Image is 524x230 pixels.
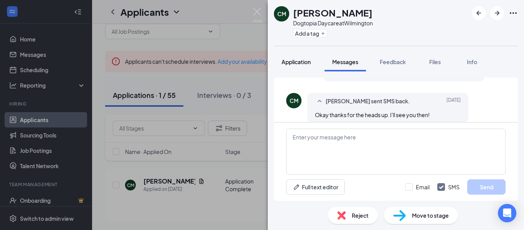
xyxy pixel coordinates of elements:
[472,6,486,20] button: ArrowLeftNew
[293,29,327,37] button: PlusAdd a tag
[412,211,449,220] span: Move to stage
[286,179,345,195] button: Full text editorPen
[509,8,518,18] svg: Ellipses
[282,58,311,65] span: Application
[490,6,504,20] button: ArrowRight
[498,204,516,222] div: Open Intercom Messenger
[493,8,502,18] svg: ArrowRight
[332,58,358,65] span: Messages
[277,10,286,18] div: CM
[293,6,372,19] h1: [PERSON_NAME]
[467,179,506,195] button: Send
[315,97,324,106] svg: SmallChevronUp
[352,211,369,220] span: Reject
[293,183,300,191] svg: Pen
[293,19,373,27] div: Dogtopia Daycare at Wilmington
[326,97,410,106] span: [PERSON_NAME] sent SMS back.
[380,58,406,65] span: Feedback
[429,58,441,65] span: Files
[447,97,461,106] span: [DATE]
[290,97,298,104] div: CM
[321,31,325,36] svg: Plus
[474,8,483,18] svg: ArrowLeftNew
[467,58,477,65] span: Info
[315,111,430,118] span: Okay thanks for the heads up. I'll see you then!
